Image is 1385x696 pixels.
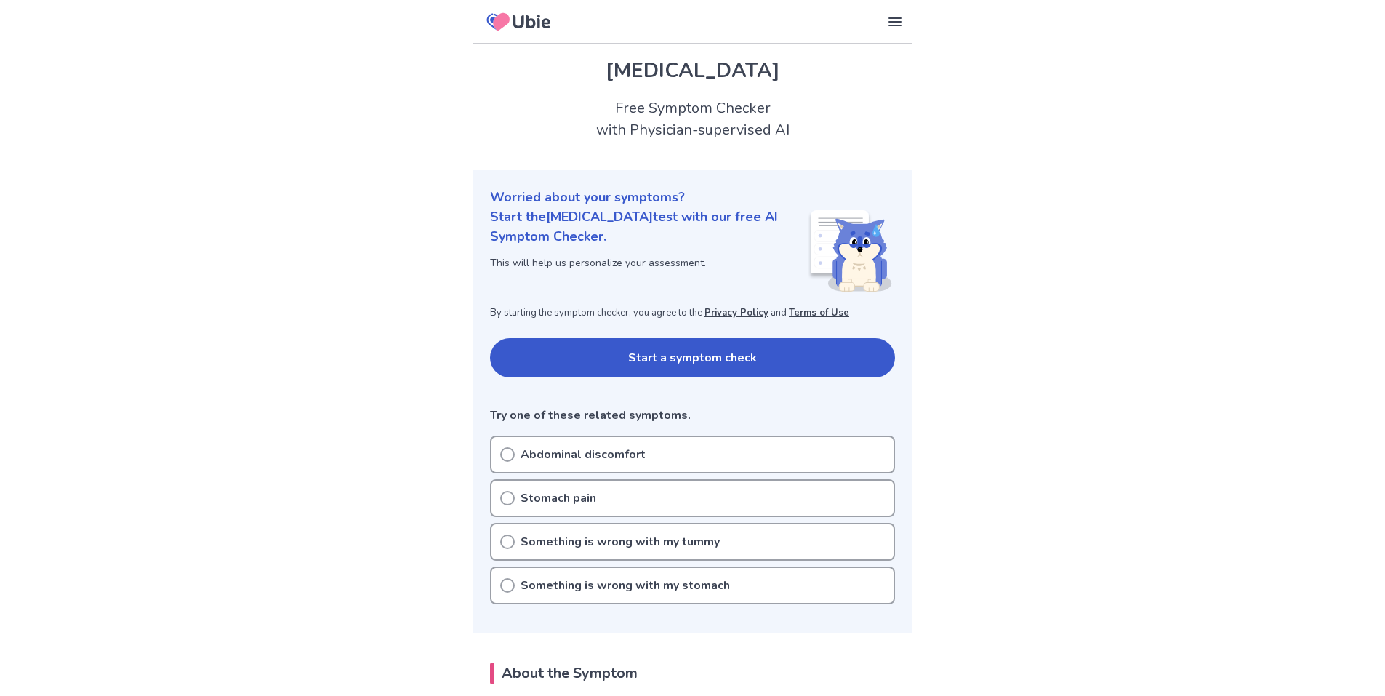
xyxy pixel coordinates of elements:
[490,306,895,321] p: By starting the symptom checker, you agree to the and
[490,407,895,424] p: Try one of these related symptoms.
[521,577,730,594] p: Something is wrong with my stomach
[789,306,849,319] a: Terms of Use
[490,255,808,271] p: This will help us personalize your assessment.
[490,55,895,86] h1: [MEDICAL_DATA]
[490,338,895,377] button: Start a symptom check
[704,306,768,319] a: Privacy Policy
[808,210,892,292] img: Shiba
[490,188,895,207] p: Worried about your symptoms?
[521,533,720,551] p: Something is wrong with my tummy
[490,207,808,247] p: Start the [MEDICAL_DATA] test with our free AI Symptom Checker.
[490,663,895,684] h2: About the Symptom
[521,446,646,463] p: Abdominal discomfort
[473,97,912,141] h2: Free Symptom Checker with Physician-supervised AI
[521,489,596,507] p: Stomach pain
